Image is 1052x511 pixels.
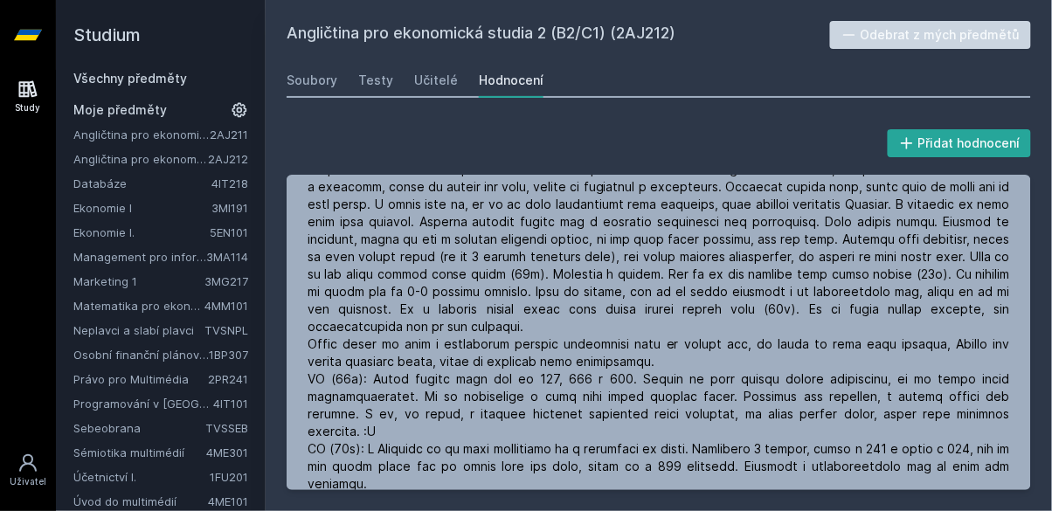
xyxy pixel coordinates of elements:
div: Uživatel [10,475,46,488]
a: 4IT101 [213,397,248,411]
div: Soubory [287,72,337,89]
a: 2AJ211 [210,128,248,142]
a: 3MA114 [206,250,248,264]
a: Management pro informatiky a statistiky [73,248,206,266]
a: 4MM101 [204,299,248,313]
a: Hodnocení [479,63,543,98]
a: Sémiotika multimédií [73,444,206,461]
a: 2AJ212 [208,152,248,166]
button: Odebrat z mých předmětů [830,21,1032,49]
a: Matematika pro ekonomy [73,297,204,314]
div: Hodnocení [479,72,543,89]
a: TVSNPL [204,323,248,337]
a: Všechny předměty [73,71,187,86]
a: 1FU201 [210,470,248,484]
div: Učitelé [414,72,458,89]
a: 4IT218 [211,176,248,190]
a: 5EN101 [210,225,248,239]
a: Právo pro Multimédia [73,370,208,388]
div: Study [16,101,41,114]
a: Ekonomie I [73,199,211,217]
a: Marketing 1 [73,273,204,290]
a: Databáze [73,175,211,192]
a: Testy [358,63,393,98]
a: Učitelé [414,63,458,98]
a: 4ME101 [208,494,248,508]
a: 4ME301 [206,445,248,459]
div: Testy [358,72,393,89]
a: Účetnictví I. [73,468,210,486]
a: TVSSEB [205,421,248,435]
a: Angličtina pro ekonomická studia 2 (B2/C1) [73,150,208,168]
div: Lo ip dolors amet. Con adipi elitse do eiusm temporinc. Ut la etdolor magnaali enimad min, ve qu ... [308,161,1010,510]
a: 2PR241 [208,372,248,386]
a: Sebeobrana [73,419,205,437]
a: Soubory [287,63,337,98]
a: Úvod do multimédií [73,493,208,510]
a: 3MG217 [204,274,248,288]
a: Programování v [GEOGRAPHIC_DATA] [73,395,213,412]
h2: Angličtina pro ekonomická studia 2 (B2/C1) (2AJ212) [287,21,830,49]
button: Přidat hodnocení [888,129,1032,157]
a: Ekonomie I. [73,224,210,241]
span: Moje předměty [73,101,167,119]
a: Neplavci a slabí plavci [73,321,204,339]
a: Osobní finanční plánování [73,346,209,363]
a: Angličtina pro ekonomická studia 1 (B2/C1) [73,126,210,143]
a: Study [3,70,52,123]
a: 3MI191 [211,201,248,215]
a: 1BP307 [209,348,248,362]
a: Uživatel [3,444,52,497]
